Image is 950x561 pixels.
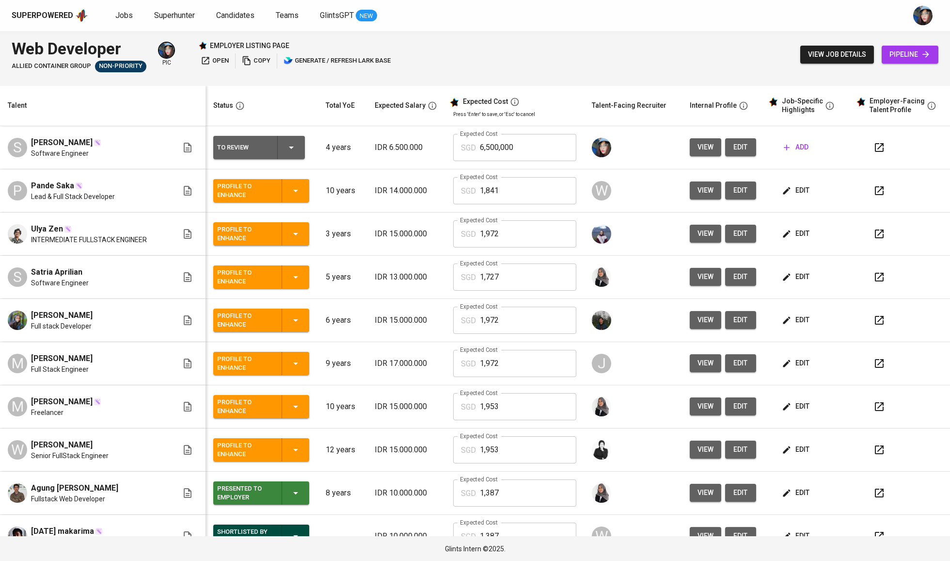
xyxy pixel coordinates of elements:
[375,401,438,412] p: IDR 15.000.000
[213,265,309,289] button: Profile to Enhance
[697,444,713,456] span: view
[213,99,233,112] div: Status
[217,353,274,374] div: Profile to Enhance
[213,179,309,202] button: Profile to Enhance
[31,353,93,364] span: [PERSON_NAME]
[217,396,274,417] div: Profile to Enhance
[697,228,713,240] span: view
[8,397,27,416] div: M
[808,49,866,61] span: view job details
[592,224,611,244] img: christine.raharja@glints.com
[375,228,438,240] p: IDR 15.000.000
[733,530,748,542] span: edit
[592,483,611,503] img: sinta.windasari@glints.com
[213,438,309,462] button: Profile to Enhance
[780,441,813,459] button: edit
[784,184,809,197] span: edit
[320,11,354,20] span: GlintsGPT
[733,314,748,326] span: edit
[733,357,748,369] span: edit
[697,487,713,499] span: view
[31,364,89,374] span: Full Stack Engineer
[375,185,438,197] p: IDR 14.000.000
[8,138,27,157] div: S
[326,401,359,412] p: 10 years
[784,314,809,326] span: edit
[870,97,925,114] div: Employer-Facing Talent Profile
[725,268,756,286] button: edit
[239,53,273,68] button: copy
[198,53,231,68] a: open
[326,314,359,326] p: 6 years
[782,97,823,114] div: Job-Specific Highlights
[697,530,713,542] span: view
[31,310,93,321] span: [PERSON_NAME]
[115,11,133,20] span: Jobs
[784,357,809,369] span: edit
[375,358,438,369] p: IDR 17.000.000
[453,111,576,118] p: Press 'Enter' to save, or 'Esc' to cancel
[8,181,27,200] div: P
[592,99,666,112] div: Talent-Facing Recruiter
[725,138,756,156] button: edit
[780,138,812,156] button: add
[856,97,866,107] img: glints_star.svg
[115,10,135,22] a: Jobs
[8,267,27,287] div: S
[725,181,756,199] button: edit
[94,139,101,147] img: magic_wand.svg
[697,184,713,197] span: view
[12,62,91,71] span: Allied Container Group
[326,487,359,499] p: 8 years
[154,11,195,20] span: Superhunter
[12,37,146,61] div: Web Developer
[375,271,438,283] p: IDR 13.000.000
[31,266,82,278] span: Satria Aprilian
[31,148,89,158] span: Software Engineer
[461,229,476,240] p: SGD
[213,481,309,505] button: Presented to Employer
[461,142,476,154] p: SGD
[375,487,438,499] p: IDR 10.000.000
[217,482,274,504] div: Presented to Employer
[8,483,27,503] img: Agung Kurnia Robbi
[375,314,438,326] p: IDR 15.000.000
[784,228,809,240] span: edit
[725,225,756,243] button: edit
[780,527,813,545] button: edit
[213,309,309,332] button: Profile to Enhance
[780,484,813,502] button: edit
[31,180,74,192] span: Pande Saka
[780,397,813,415] button: edit
[31,223,63,235] span: Ulya Zen
[780,181,813,199] button: edit
[690,397,721,415] button: view
[697,141,713,153] span: view
[284,55,391,66] span: generate / refresh lark base
[889,49,931,61] span: pipeline
[725,484,756,502] button: edit
[217,526,274,547] div: Shortlisted by Employer
[733,487,748,499] span: edit
[326,444,359,456] p: 12 years
[784,271,809,283] span: edit
[725,441,756,459] button: edit
[31,321,92,331] span: Full stack Developer
[784,400,809,412] span: edit
[461,315,476,327] p: SGD
[725,311,756,329] button: edit
[217,310,274,331] div: Profile to Enhance
[725,354,756,372] button: edit
[690,225,721,243] button: view
[8,311,27,330] img: Varuna Dewi
[784,444,809,456] span: edit
[31,482,118,494] span: Agung [PERSON_NAME]
[75,8,88,23] img: app logo
[154,10,197,22] a: Superhunter
[697,357,713,369] span: view
[780,225,813,243] button: edit
[217,180,274,201] div: Profile to Enhance
[882,46,938,64] a: pipeline
[8,354,27,373] div: M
